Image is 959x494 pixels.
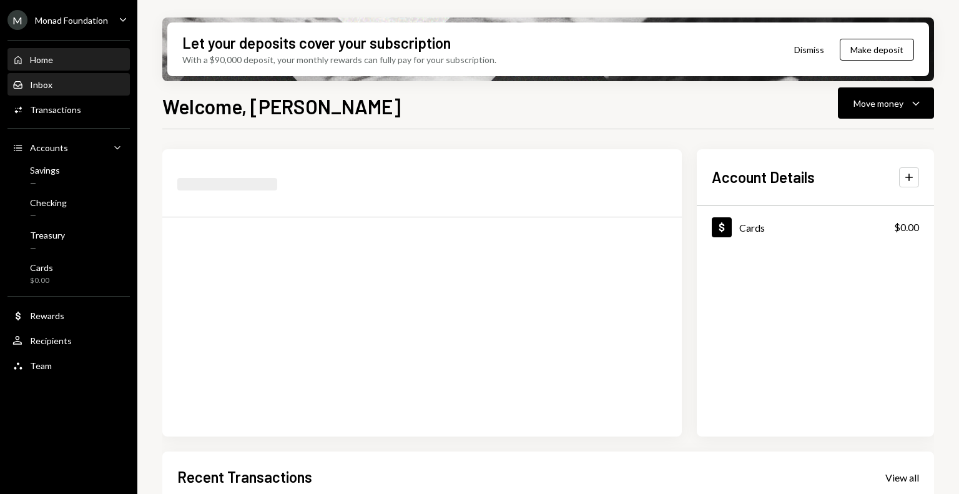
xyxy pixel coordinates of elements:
a: Checking— [7,194,130,224]
button: Make deposit [840,39,914,61]
a: Inbox [7,73,130,96]
a: Savings— [7,161,130,191]
div: Accounts [30,142,68,153]
div: $0.00 [30,275,53,286]
div: Cards [30,262,53,273]
button: Dismiss [779,35,840,64]
div: Recipients [30,335,72,346]
div: Rewards [30,310,64,321]
div: — [30,178,60,189]
a: Recipients [7,329,130,352]
div: $0.00 [894,220,919,235]
div: Treasury [30,230,65,240]
div: Savings [30,165,60,175]
div: M [7,10,27,30]
div: — [30,210,67,221]
div: Cards [739,222,765,234]
a: Treasury— [7,226,130,256]
div: Team [30,360,52,371]
div: View all [885,472,919,484]
a: Team [7,354,130,377]
div: Let your deposits cover your subscription [182,32,451,53]
button: Move money [838,87,934,119]
h2: Recent Transactions [177,467,312,487]
a: Home [7,48,130,71]
a: View all [885,470,919,484]
div: Checking [30,197,67,208]
a: Transactions [7,98,130,121]
a: Rewards [7,304,130,327]
div: Move money [853,97,903,110]
a: Cards$0.00 [7,259,130,289]
a: Accounts [7,136,130,159]
div: — [30,243,65,254]
h2: Account Details [712,167,815,187]
a: Cards$0.00 [697,206,934,248]
div: Home [30,54,53,65]
div: Monad Foundation [35,15,108,26]
div: Inbox [30,79,52,90]
div: With a $90,000 deposit, your monthly rewards can fully pay for your subscription. [182,53,496,66]
h1: Welcome, [PERSON_NAME] [162,94,401,119]
div: Transactions [30,104,81,115]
